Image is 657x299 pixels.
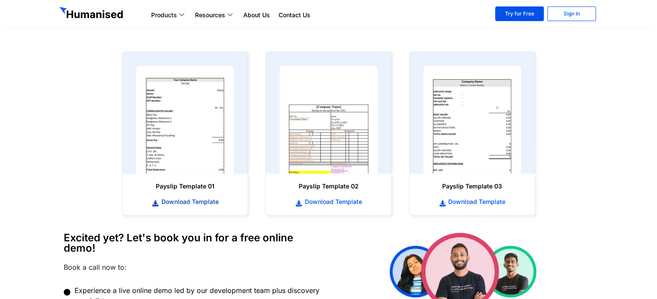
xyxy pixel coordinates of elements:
[159,197,218,206] span: Download Template
[274,10,315,20] a: Contact Us
[418,182,526,191] h6: Payslip Template 03
[131,182,239,191] h6: Payslip Template 01
[64,233,324,253] h3: Excited yet? Let's book you in for a free online demo!
[303,197,362,206] span: Download Template
[136,66,234,173] img: payslip template
[279,66,377,173] img: payslip template
[64,262,324,272] p: Book a call now to:
[274,182,382,191] h6: Payslip Template 02
[418,197,526,207] a: Download Template
[147,10,191,20] a: Products
[59,7,125,21] img: GetHumanised Logo
[495,6,544,21] a: Try for Free
[191,10,239,20] a: Resources
[423,66,521,173] img: payslip template
[274,197,382,207] a: Download Template
[131,197,239,207] a: Download Template
[239,10,274,20] a: About Us
[446,197,505,206] span: Download Template
[547,6,596,21] a: Sign In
